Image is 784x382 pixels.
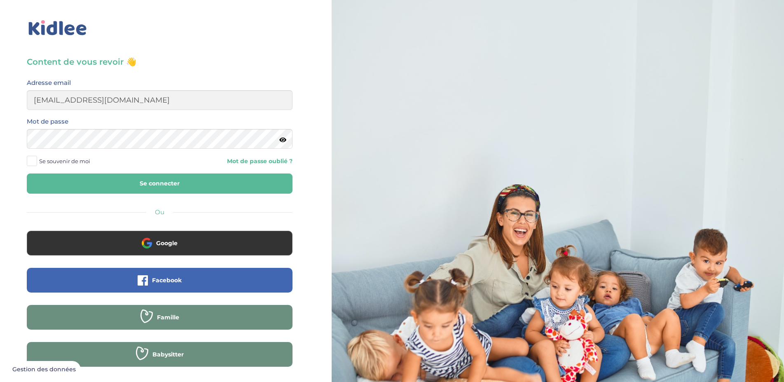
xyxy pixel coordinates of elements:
button: Babysitter [27,342,293,367]
span: Facebook [152,276,182,284]
span: Google [156,239,178,247]
a: Famille [27,319,293,327]
label: Adresse email [27,77,71,88]
button: Facebook [27,268,293,293]
img: facebook.png [138,275,148,286]
a: Babysitter [27,356,293,364]
a: Google [27,245,293,253]
a: Facebook [27,282,293,290]
span: Famille [157,313,179,321]
label: Mot de passe [27,116,68,127]
h3: Content de vous revoir 👋 [27,56,293,68]
button: Google [27,231,293,255]
span: Se souvenir de moi [39,156,90,166]
button: Se connecter [27,173,293,194]
span: Babysitter [152,350,184,359]
img: google.png [142,238,152,248]
img: logo_kidlee_bleu [27,19,89,37]
a: Mot de passe oublié ? [166,157,293,165]
span: Gestion des données [12,366,76,373]
span: Ou [155,208,164,216]
button: Gestion des données [7,361,81,378]
button: Famille [27,305,293,330]
input: Email [27,90,293,110]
